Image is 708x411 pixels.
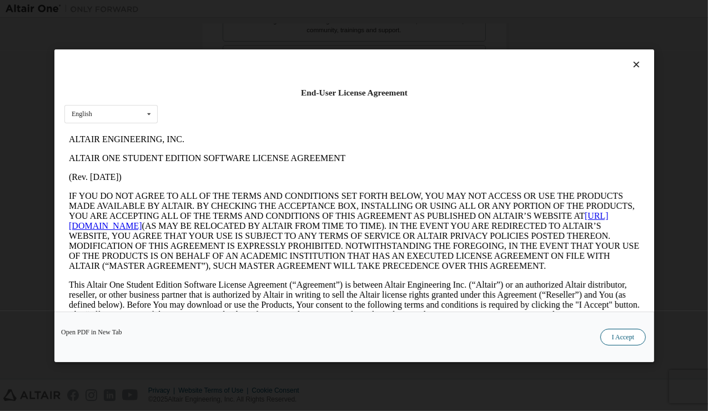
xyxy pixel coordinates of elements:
p: IF YOU DO NOT AGREE TO ALL OF THE TERMS AND CONDITIONS SET FORTH BELOW, YOU MAY NOT ACCESS OR USE... [4,61,575,141]
div: English [72,111,92,117]
button: I Accept [600,329,645,345]
a: [URL][DOMAIN_NAME] [4,81,544,101]
div: End-User License Agreement [64,87,644,98]
p: This Altair One Student Edition Software License Agreement (“Agreement”) is between Altair Engine... [4,150,575,190]
p: ALTAIR ONE STUDENT EDITION SOFTWARE LICENSE AGREEMENT [4,23,575,33]
p: (Rev. [DATE]) [4,42,575,52]
p: ALTAIR ENGINEERING, INC. [4,4,575,14]
a: Open PDF in New Tab [61,329,122,335]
